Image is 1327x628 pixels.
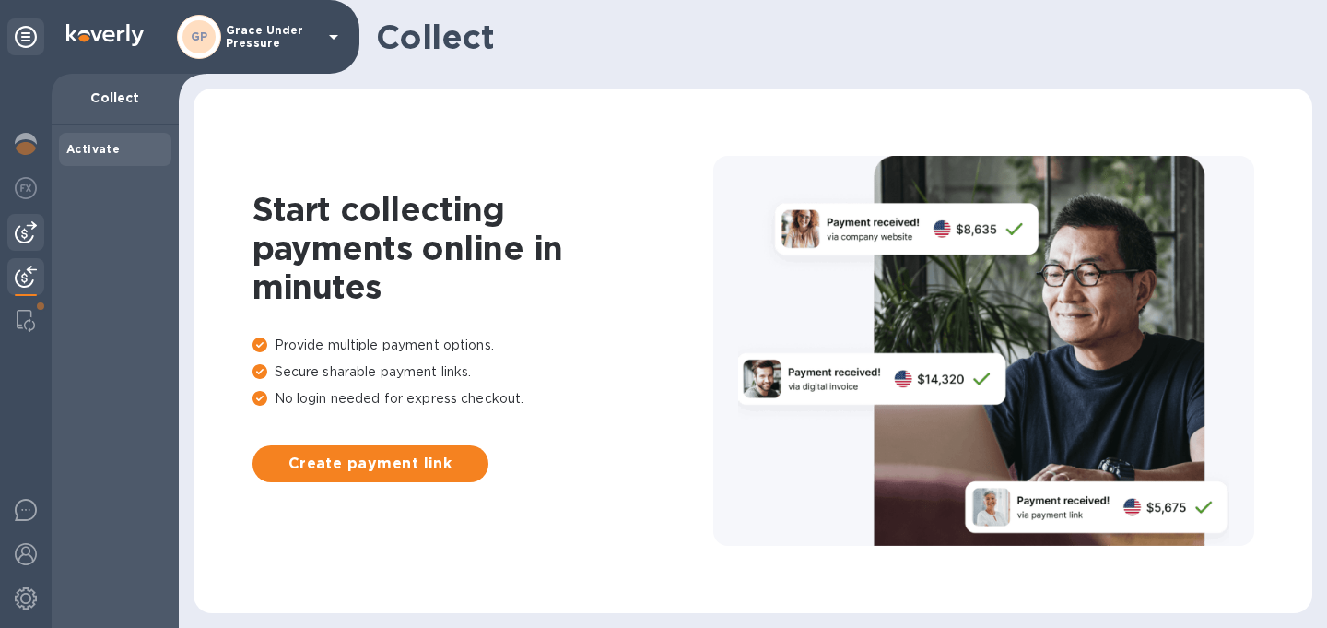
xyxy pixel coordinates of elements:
h1: Collect [376,18,1298,56]
b: GP [191,30,208,43]
b: Activate [66,142,120,156]
img: Logo [66,24,144,46]
p: Grace Under Pressure [226,24,318,50]
p: Collect [66,89,164,107]
p: No login needed for express checkout. [252,389,713,409]
p: Secure sharable payment links. [252,362,713,382]
img: Foreign exchange [15,177,37,199]
button: Create payment link [252,445,488,482]
p: Provide multiple payment options. [252,336,713,355]
h1: Start collecting payments online in minutes [252,190,713,306]
span: Create payment link [267,453,474,475]
div: Unpin categories [7,18,44,55]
